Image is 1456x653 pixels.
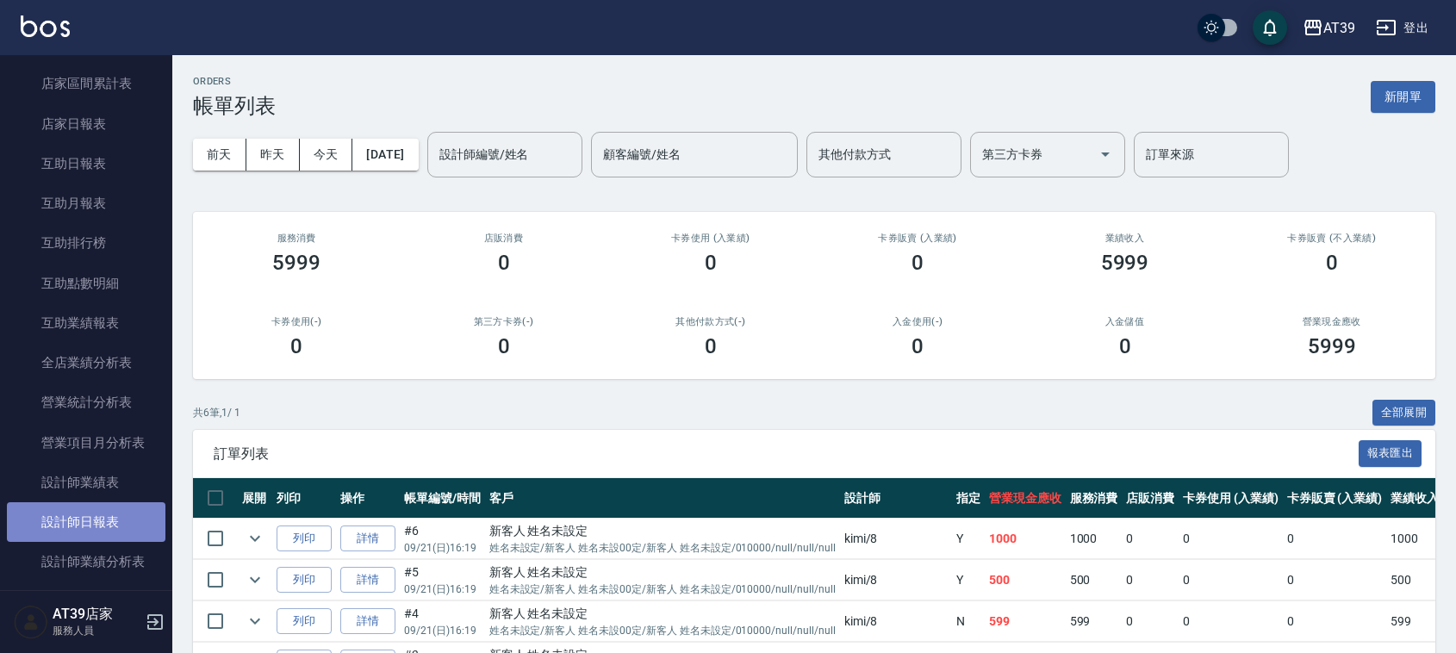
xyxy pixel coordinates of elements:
a: 互助業績報表 [7,303,165,343]
td: 0 [1179,519,1283,559]
th: 設計師 [840,478,952,519]
th: 指定 [952,478,985,519]
h3: 服務消費 [214,233,379,244]
th: 客戶 [485,478,840,519]
td: #6 [400,519,485,559]
a: 報表匯出 [1359,445,1422,461]
a: 店家區間累計表 [7,64,165,103]
h2: 第三方卡券(-) [420,316,586,327]
td: kimi /8 [840,560,952,600]
a: 詳情 [340,567,395,594]
a: 設計師業績分析表 [7,542,165,581]
td: 1000 [1386,519,1443,559]
td: kimi /8 [840,519,952,559]
h3: 0 [290,334,302,358]
h2: 其他付款方式(-) [628,316,793,327]
td: 599 [1066,601,1123,642]
button: 報表匯出 [1359,440,1422,467]
button: 列印 [277,526,332,552]
a: 全店業績分析表 [7,343,165,382]
p: 姓名未設定/新客人 姓名未設00定/新客人 姓名未設定/010000/null/null/null [489,581,836,597]
button: [DATE] [352,139,418,171]
button: expand row [242,608,268,634]
td: 0 [1179,601,1283,642]
button: 全部展開 [1372,400,1436,426]
button: save [1253,10,1287,45]
a: 互助排行榜 [7,223,165,263]
div: 新客人 姓名未設定 [489,563,836,581]
div: 新客人 姓名未設定 [489,522,836,540]
a: 店家日報表 [7,104,165,144]
p: 09/21 (日) 16:19 [404,540,481,556]
a: 互助月報表 [7,183,165,223]
th: 列印 [272,478,336,519]
td: N [952,601,985,642]
td: 0 [1122,519,1179,559]
h2: 卡券販賣 (不入業績) [1249,233,1415,244]
p: 姓名未設定/新客人 姓名未設00定/新客人 姓名未設定/010000/null/null/null [489,623,836,638]
h3: 帳單列表 [193,94,276,118]
td: 500 [1386,560,1443,600]
button: AT39 [1296,10,1362,46]
td: 1000 [1066,519,1123,559]
th: 卡券販賣 (入業績) [1283,478,1387,519]
button: 列印 [277,567,332,594]
a: 營業項目月分析表 [7,423,165,463]
p: 服務人員 [53,623,140,638]
td: 0 [1179,560,1283,600]
h5: AT39店家 [53,606,140,623]
td: 599 [985,601,1066,642]
p: 09/21 (日) 16:19 [404,581,481,597]
th: 服務消費 [1066,478,1123,519]
h3: 0 [705,251,717,275]
p: 共 6 筆, 1 / 1 [193,405,240,420]
th: 營業現金應收 [985,478,1066,519]
button: 今天 [300,139,353,171]
button: 列印 [277,608,332,635]
button: 昨天 [246,139,300,171]
h3: 0 [912,251,924,275]
td: #5 [400,560,485,600]
h3: 0 [1326,251,1338,275]
th: 帳單編號/時間 [400,478,485,519]
a: 互助點數明細 [7,264,165,303]
button: 登出 [1369,12,1435,44]
h2: 店販消費 [420,233,586,244]
h3: 5999 [1308,334,1356,358]
h2: 卡券使用(-) [214,316,379,327]
button: 新開單 [1371,81,1435,113]
td: 0 [1122,560,1179,600]
button: Open [1092,140,1119,168]
td: 0 [1283,519,1387,559]
th: 店販消費 [1122,478,1179,519]
h2: 卡券使用 (入業績) [628,233,793,244]
div: AT39 [1323,17,1355,39]
button: expand row [242,567,268,593]
h2: 入金儲值 [1042,316,1207,327]
td: #4 [400,601,485,642]
td: 0 [1283,601,1387,642]
img: Logo [21,16,70,37]
button: expand row [242,526,268,551]
h3: 0 [498,251,510,275]
td: kimi /8 [840,601,952,642]
a: 新開單 [1371,88,1435,104]
button: 前天 [193,139,246,171]
h3: 0 [705,334,717,358]
td: 500 [1066,560,1123,600]
a: 設計師業績表 [7,463,165,502]
th: 操作 [336,478,400,519]
a: 設計師業績月報表 [7,582,165,622]
a: 互助日報表 [7,144,165,183]
a: 詳情 [340,608,395,635]
h3: 5999 [272,251,320,275]
th: 卡券使用 (入業績) [1179,478,1283,519]
div: 新客人 姓名未設定 [489,605,836,623]
h2: 業績收入 [1042,233,1207,244]
td: 599 [1386,601,1443,642]
h3: 0 [912,334,924,358]
h2: 入金使用(-) [835,316,1000,327]
td: Y [952,519,985,559]
h3: 0 [498,334,510,358]
td: 500 [985,560,1066,600]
